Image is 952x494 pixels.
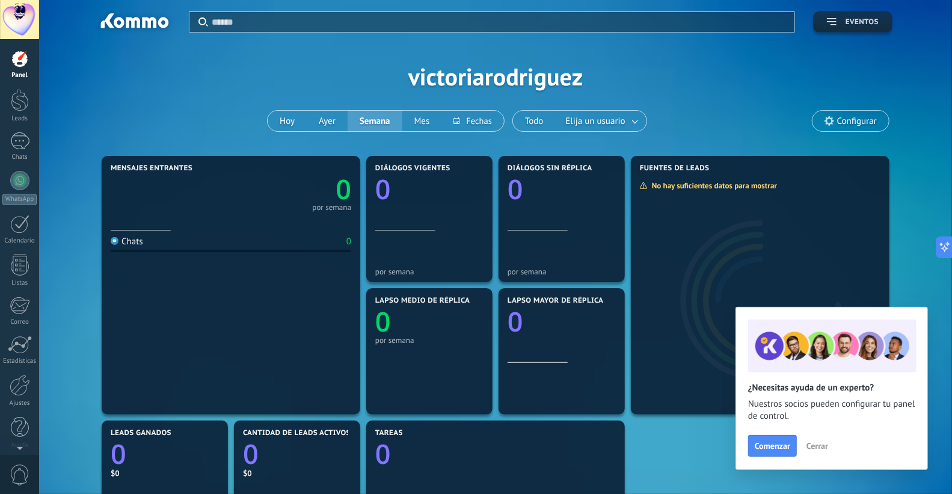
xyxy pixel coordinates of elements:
text: 0 [375,304,391,341]
a: 0 [243,436,351,473]
span: Eventos [846,18,879,26]
a: 0 [231,171,351,208]
span: Comenzar [755,442,790,450]
button: Hoy [268,111,307,131]
text: 0 [111,436,126,473]
h2: ¿Necesitas ayuda de un experto? [748,382,915,394]
div: por semana [375,336,484,345]
a: 0 [111,436,219,473]
span: Cerrar [806,442,828,450]
span: Cantidad de leads activos [243,429,351,437]
text: 0 [508,304,523,341]
div: $0 [243,468,351,478]
button: Cerrar [801,437,834,455]
div: No hay suficientes datos para mostrar [639,181,785,191]
div: $0 [111,468,219,478]
div: Listas [2,279,37,287]
button: Fechas [441,111,503,131]
a: 0 [375,436,616,473]
img: Chats [111,237,118,245]
div: Chats [111,236,143,247]
button: Comenzar [748,435,797,457]
div: por semana [375,267,484,276]
button: Elija un usuario [556,111,646,131]
div: Correo [2,318,37,326]
div: Panel [2,72,37,79]
text: 0 [336,171,351,208]
div: Calendario [2,237,37,245]
div: Ajustes [2,400,37,407]
span: Tareas [375,429,403,437]
div: Leads [2,115,37,123]
div: por semana [312,205,351,211]
span: Diálogos sin réplica [508,164,592,173]
div: Chats [2,153,37,161]
span: Leads ganados [111,429,171,437]
span: Fuentes de leads [640,164,710,173]
div: Estadísticas [2,357,37,365]
span: Configurar [837,116,877,126]
text: 0 [508,171,523,208]
button: Todo [513,111,556,131]
span: Diálogos vigentes [375,164,450,173]
button: Semana [348,111,402,131]
text: 0 [375,436,391,473]
div: 0 [346,236,351,247]
span: Elija un usuario [564,113,628,129]
text: 0 [375,171,391,208]
div: por semana [508,267,616,276]
span: Nuestros socios pueden configurar tu panel de control. [748,398,915,422]
span: Mensajes entrantes [111,164,192,173]
button: Ayer [307,111,348,131]
button: Mes [402,111,442,131]
span: Lapso medio de réplica [375,297,470,305]
text: 0 [243,436,259,473]
span: Lapso mayor de réplica [508,297,603,305]
div: WhatsApp [2,194,37,205]
button: Eventos [813,11,892,32]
